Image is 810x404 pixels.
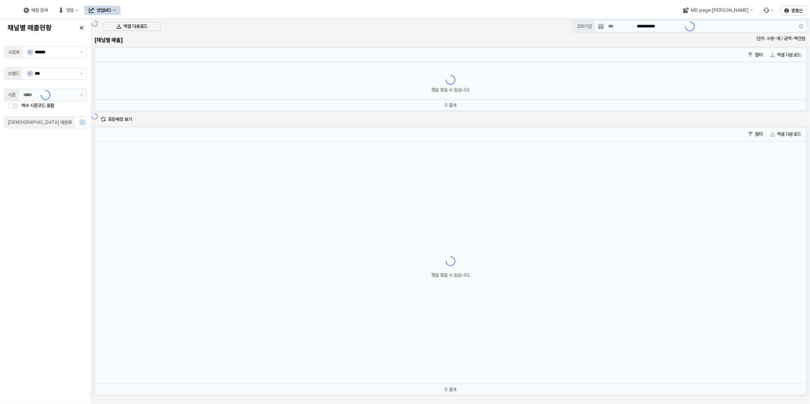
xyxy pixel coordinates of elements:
[66,8,74,13] div: 영업
[8,48,19,56] div: 사업부
[108,116,132,122] p: 모든매장 보기
[92,19,810,404] main: 앱 프레임
[95,37,328,43] h6: [채널별 매출]
[77,68,86,79] button: 제안 사항 표시
[8,70,19,77] div: 브랜드
[21,103,54,108] span: 짝수 시즌코드 포함
[678,6,757,15] div: MD page 이동
[8,24,67,32] h4: 채널별 매출현황
[31,8,48,13] div: 매장 검색
[27,50,33,55] span: A1
[695,35,805,42] p: 단위: 수량-개 / 금액-백만원
[98,113,135,125] button: 닫다
[791,8,803,14] p: 광호신
[19,6,52,15] button: 매장 검색
[96,8,111,13] div: 영업MD
[781,6,806,16] button: 광호신
[678,6,757,15] button: MD page [PERSON_NAME]
[54,6,83,15] button: 영업
[104,22,161,31] button: 엑셀 다운로드
[691,8,748,13] div: MD page [PERSON_NAME]
[759,6,778,15] div: 메뉴 항목 6
[27,71,33,76] span: 01
[124,23,148,29] p: 엑셀 다운로드
[8,119,72,126] div: [DEMOGRAPHIC_DATA] 대분류
[80,120,85,125] span: -
[84,6,121,15] button: 영업MD
[77,46,86,58] button: 제안 사항 표시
